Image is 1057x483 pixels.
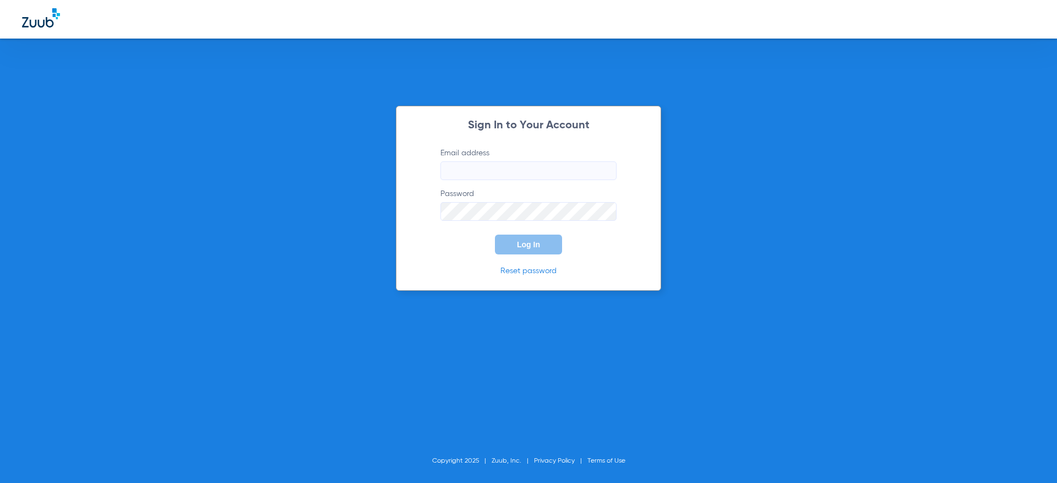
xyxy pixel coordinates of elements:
[517,240,540,249] span: Log In
[22,8,60,28] img: Zuub Logo
[440,202,617,221] input: Password
[440,148,617,180] label: Email address
[587,458,625,464] a: Terms of Use
[534,458,575,464] a: Privacy Policy
[500,267,557,275] a: Reset password
[440,161,617,180] input: Email address
[440,188,617,221] label: Password
[432,455,492,466] li: Copyright 2025
[492,455,534,466] li: Zuub, Inc.
[495,235,562,254] button: Log In
[424,120,633,131] h2: Sign In to Your Account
